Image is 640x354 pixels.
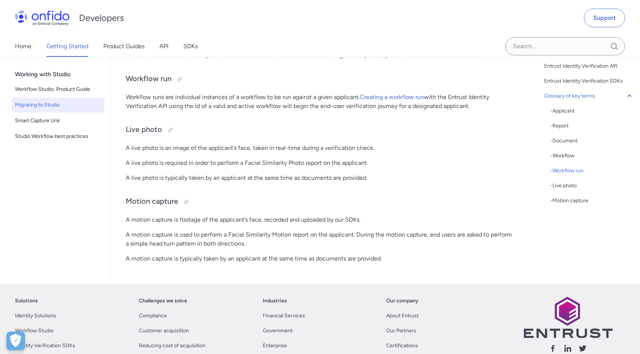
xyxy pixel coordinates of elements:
a: Solutions [15,296,38,305]
a: Certifications [386,341,418,350]
a: Creating a workflow run [360,93,424,101]
svg: Follow us facebook [548,344,557,353]
h3: Live photo [126,124,513,136]
a: About Entrust [386,311,419,320]
p: Workflow runs are individual instances of a workflow to be run against a given applicant. with th... [126,93,513,111]
a: -Live photo [550,181,634,190]
img: Onfido Logo [15,10,70,25]
span: Workflow Studio: Product Guide [15,85,101,94]
a: Workflow Studio: Product Guide [12,82,104,97]
img: Entrust logo [523,296,613,338]
a: Glossary of key terms [544,92,634,101]
a: SDKs [183,36,198,57]
a: -Document [550,136,634,145]
a: Our Partners [386,326,416,335]
a: Entrust Identity Verification SDKs [544,77,634,86]
a: Entrust Identity Verification API [544,62,634,71]
a: Studio Workflow best practices [12,129,104,144]
div: - Workflow run [550,166,634,175]
h3: Motion capture [126,196,513,208]
a: Challenges we solve [139,296,187,305]
a: Financial Services [263,311,305,320]
a: Customer acquisition [139,326,189,335]
a: Product Guides [103,36,144,57]
h3: Workflow run [126,73,513,85]
a: -Workflow run [550,166,634,175]
div: Working with Studio [15,67,107,82]
div: - Report [550,121,634,130]
p: A live photo is an image of the applicant’s face, taken in real-time during a verification check. [126,144,513,153]
a: Getting Started [46,36,88,57]
span: Smart Capture Link [15,116,101,125]
a: Identity Solutions [15,311,56,320]
span: Migrating to Studio [15,101,101,110]
p: A motion capture is used to perform a Facial Similarity Motion report on the applicant. During th... [126,230,513,248]
a: API [159,36,168,57]
a: Workflow Studio [15,326,54,335]
p: A live photo is typically taken by an applicant at the same time as documents are provided. [126,173,513,182]
p: A live photo is required in order to perform a Facial Similarity Photo report on the applicant. [126,158,513,167]
a: Industries [263,296,287,305]
input: Onfido search input field [505,37,625,55]
div: Preferenze cookie [6,332,25,350]
div: - Motion capture [550,196,634,205]
div: - Document [550,136,634,145]
a: Government [263,326,293,335]
a: Migrating to Studio [12,98,104,113]
svg: Follow us linkedin [563,344,572,353]
div: - Workflow [550,151,634,160]
div: - Live photo [550,181,634,190]
p: A motion capture is footage of the applicant’s face, recorded and uploaded by our SDKs. [126,215,513,224]
a: Identity Verification SDKs [15,341,75,350]
button: Apri preferenze [6,332,25,350]
a: Support [584,9,625,27]
a: Smart Capture Link [12,113,104,128]
div: - Applicant [550,107,634,116]
a: -Applicant [550,107,634,116]
a: -Workflow [550,151,634,160]
p: A motion capture is typically taken by an applicant at the same time as documents are provided. [126,254,513,263]
a: -Report [550,121,634,130]
h1: Developers [79,12,124,24]
a: -Motion capture [550,196,634,205]
a: Our company [386,296,418,305]
a: Home [15,36,31,57]
a: Enterprise [263,341,287,350]
a: Reducing cost of acquisition [139,341,205,350]
svg: Follow us X (Twitter) [578,344,587,353]
a: Compliance [139,311,167,320]
span: Studio Workflow best practices [15,132,101,141]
